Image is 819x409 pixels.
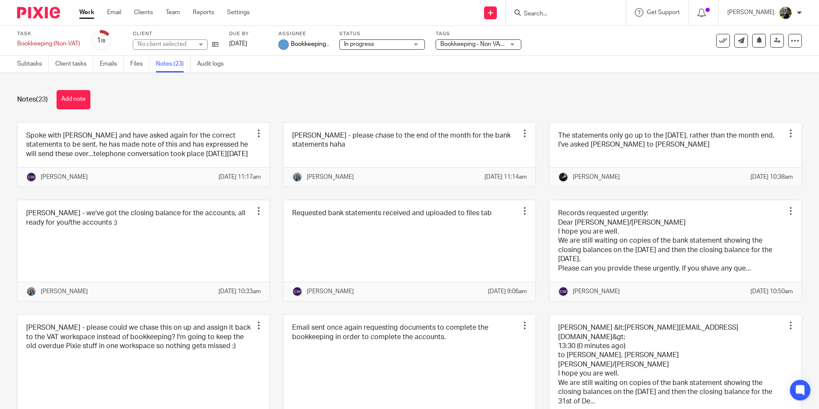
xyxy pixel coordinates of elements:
[573,287,620,296] p: [PERSON_NAME]
[130,56,149,72] a: Files
[339,30,425,37] label: Status
[229,30,268,37] label: Due by
[307,173,354,181] p: [PERSON_NAME]
[484,173,527,181] p: [DATE] 11:14am
[218,287,261,296] p: [DATE] 10:33am
[750,173,793,181] p: [DATE] 10:38am
[36,96,48,103] span: (23)
[647,9,680,15] span: Get Support
[573,173,620,181] p: [PERSON_NAME]
[727,8,774,17] p: [PERSON_NAME]
[193,8,214,17] a: Reports
[156,56,191,72] a: Notes (23)
[278,39,289,50] img: Blue.png
[79,8,94,17] a: Work
[26,286,36,297] img: Amanda-scaled.jpg
[436,30,521,37] label: Tags
[344,41,374,47] span: In progress
[57,90,90,109] button: Add note
[17,39,80,48] div: Bookkeeping (Non-VAT)
[779,6,792,20] img: ACCOUNTING4EVERYTHING-9.jpg
[278,30,329,37] label: Assignee
[523,10,600,18] input: Search
[100,56,124,72] a: Emails
[307,287,354,296] p: [PERSON_NAME]
[218,173,261,181] p: [DATE] 11:17am
[55,56,93,72] a: Client tasks
[41,287,88,296] p: [PERSON_NAME]
[26,172,36,182] img: svg%3E
[488,287,527,296] p: [DATE] 9:06am
[197,56,230,72] a: Audit logs
[440,41,529,47] span: Bookkeeping - Non VAT Client + 1
[292,286,302,297] img: svg%3E
[558,172,568,182] img: 1000002122.jpg
[97,36,105,45] div: 1
[750,287,793,296] p: [DATE] 10:50am
[229,41,247,47] span: [DATE]
[41,173,88,181] p: [PERSON_NAME]
[292,172,302,182] img: Amanda-scaled.jpg
[166,8,180,17] a: Team
[134,8,153,17] a: Clients
[17,30,80,37] label: Task
[107,8,121,17] a: Email
[133,30,218,37] label: Client
[17,95,48,104] h1: Notes
[558,286,568,297] img: svg%3E
[101,39,105,43] small: /8
[17,7,60,18] img: Pixie
[227,8,250,17] a: Settings
[291,40,329,48] span: Bookkeeping .
[17,56,49,72] a: Subtasks
[137,40,193,48] div: No client selected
